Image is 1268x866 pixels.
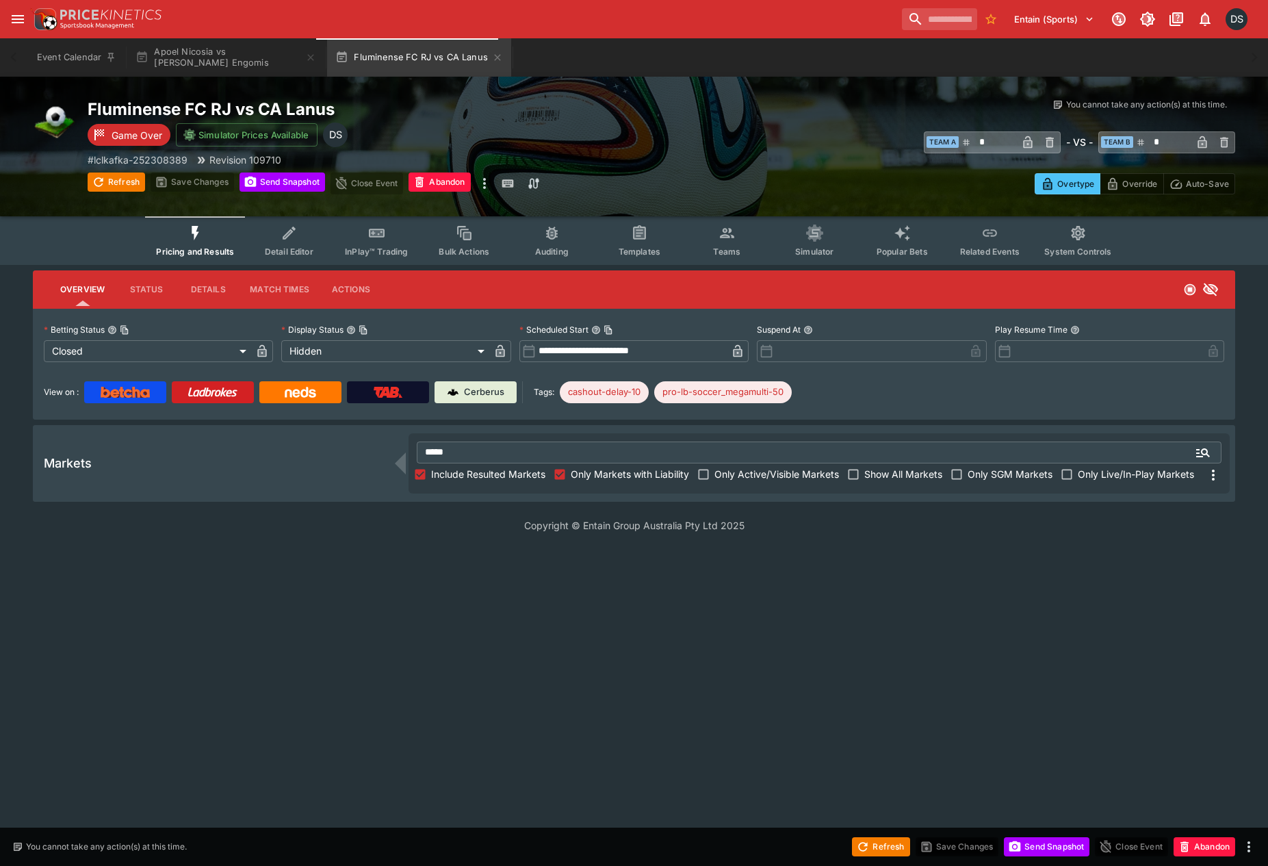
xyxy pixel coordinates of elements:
[281,340,489,362] div: Hidden
[714,467,839,481] span: Only Active/Visible Markets
[177,273,239,306] button: Details
[323,123,348,147] div: Daniel Solti
[240,173,325,192] button: Send Snapshot
[1174,837,1235,856] button: Abandon
[345,246,408,257] span: InPlay™ Trading
[519,324,588,335] p: Scheduled Start
[5,7,30,31] button: open drawer
[281,324,344,335] p: Display Status
[1205,467,1221,483] svg: More
[713,246,740,257] span: Teams
[803,325,813,335] button: Suspend At
[1070,325,1080,335] button: Play Resume Time
[1164,7,1189,31] button: Documentation
[1193,7,1217,31] button: Notifications
[864,467,942,481] span: Show All Markets
[1202,281,1219,298] svg: Hidden
[960,246,1020,257] span: Related Events
[88,99,662,120] h2: Copy To Clipboard
[327,38,511,77] button: Fluminense FC RJ vs CA Lanus
[44,340,251,362] div: Closed
[1004,837,1089,856] button: Send Snapshot
[464,385,504,399] p: Cerberus
[1174,839,1235,852] span: Mark an event as closed and abandoned.
[571,467,689,481] span: Only Markets with Liability
[116,273,177,306] button: Status
[591,325,601,335] button: Scheduled StartCopy To Clipboard
[1135,7,1160,31] button: Toggle light/dark mode
[534,381,554,403] label: Tags:
[359,325,368,335] button: Copy To Clipboard
[60,23,134,29] img: Sportsbook Management
[1101,136,1133,148] span: Team B
[448,387,458,398] img: Cerberus
[265,246,313,257] span: Detail Editor
[60,10,161,20] img: PriceKinetics
[1035,173,1235,194] div: Start From
[560,385,649,399] span: cashout-delay-10
[795,246,833,257] span: Simulator
[409,175,470,188] span: Mark an event as closed and abandoned.
[346,325,356,335] button: Display StatusCopy To Clipboard
[995,324,1068,335] p: Play Resume Time
[1183,283,1197,296] svg: Closed
[176,123,318,147] button: Simulator Prices Available
[374,387,402,398] img: TabNZ
[439,246,489,257] span: Bulk Actions
[1186,177,1229,191] p: Auto-Save
[902,8,977,30] input: search
[1057,177,1094,191] p: Overtype
[535,246,569,257] span: Auditing
[33,99,77,142] img: soccer.png
[1122,177,1157,191] p: Override
[127,38,324,77] button: Apoel Nicosia vs [PERSON_NAME] Engomis
[980,8,1002,30] button: No Bookmarks
[1107,7,1131,31] button: Connected to PK
[29,38,125,77] button: Event Calendar
[619,246,660,257] span: Templates
[26,841,187,853] p: You cannot take any action(s) at this time.
[1221,4,1252,34] button: Daniel Solti
[44,455,92,471] h5: Markets
[852,837,909,856] button: Refresh
[1078,467,1194,481] span: Only Live/In-Play Markets
[968,467,1052,481] span: Only SGM Markets
[435,381,517,403] a: Cerberus
[1066,135,1093,149] h6: - VS -
[88,153,187,167] p: Copy To Clipboard
[285,387,315,398] img: Neds
[187,387,237,398] img: Ladbrokes
[88,173,145,192] button: Refresh
[476,173,493,194] button: more
[1066,99,1227,111] p: You cannot take any action(s) at this time.
[927,136,959,148] span: Team A
[320,273,382,306] button: Actions
[654,385,792,399] span: pro-lb-soccer_megamulti-50
[431,467,545,481] span: Include Resulted Markets
[757,324,801,335] p: Suspend At
[101,387,150,398] img: Betcha
[112,128,162,142] p: Game Over
[239,273,320,306] button: Match Times
[1035,173,1100,194] button: Overtype
[30,5,57,33] img: PriceKinetics Logo
[1241,839,1257,855] button: more
[120,325,129,335] button: Copy To Clipboard
[1191,440,1215,465] button: Open
[654,381,792,403] div: Betting Target: cerberus
[1100,173,1163,194] button: Override
[209,153,281,167] p: Revision 109710
[1044,246,1111,257] span: System Controls
[1006,8,1102,30] button: Select Tenant
[877,246,928,257] span: Popular Bets
[107,325,117,335] button: Betting StatusCopy To Clipboard
[604,325,613,335] button: Copy To Clipboard
[156,246,234,257] span: Pricing and Results
[1163,173,1235,194] button: Auto-Save
[409,173,470,192] button: Abandon
[44,381,79,403] label: View on :
[1226,8,1247,30] div: Daniel Solti
[145,216,1122,265] div: Event type filters
[560,381,649,403] div: Betting Target: cerberus
[44,324,105,335] p: Betting Status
